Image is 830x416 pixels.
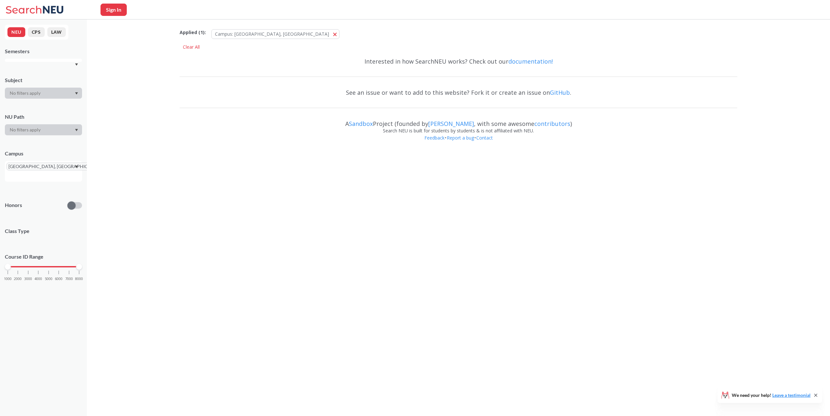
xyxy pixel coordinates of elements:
a: documentation! [508,57,553,65]
span: 3000 [24,277,32,281]
span: [GEOGRAPHIC_DATA], [GEOGRAPHIC_DATA]X to remove pill [6,163,110,170]
div: NU Path [5,113,82,120]
a: Contact [476,135,493,141]
div: Search NEU is built for students by students & is not affiliated with NEU. [180,127,737,134]
a: contributors [534,120,570,128]
button: Campus: [GEOGRAPHIC_DATA], [GEOGRAPHIC_DATA] [211,29,339,39]
div: Clear All [180,42,203,52]
span: 4000 [34,277,42,281]
span: 2000 [14,277,22,281]
span: Applied ( 1 ): [180,29,206,36]
span: Campus: [GEOGRAPHIC_DATA], [GEOGRAPHIC_DATA] [215,31,329,37]
span: 8000 [75,277,83,281]
button: Sign In [101,4,127,16]
svg: Dropdown arrow [75,129,78,131]
div: Dropdown arrow [5,88,82,99]
a: Leave a testimonial [772,392,811,398]
div: Subject [5,77,82,84]
svg: Dropdown arrow [75,92,78,95]
div: • • [180,134,737,151]
p: Honors [5,202,22,209]
div: Dropdown arrow [5,124,82,135]
div: A Project (founded by , with some awesome ) [180,114,737,127]
a: Report a bug [446,135,474,141]
div: Semesters [5,48,82,55]
button: NEU [7,27,25,37]
span: 7000 [65,277,73,281]
div: [GEOGRAPHIC_DATA], [GEOGRAPHIC_DATA]X to remove pillDropdown arrow [5,161,82,182]
span: 1000 [4,277,12,281]
svg: Dropdown arrow [75,63,78,66]
div: See an issue or want to add to this website? Fork it or create an issue on . [180,83,737,102]
a: Feedback [424,135,445,141]
p: Course ID Range [5,253,82,261]
div: Interested in how SearchNEU works? Check out our [180,52,737,71]
a: GitHub [550,89,570,96]
span: We need your help! [732,393,811,398]
a: [PERSON_NAME] [428,120,474,128]
button: LAW [47,27,66,37]
div: Campus [5,150,82,157]
button: CPS [28,27,45,37]
span: Class Type [5,227,82,235]
svg: Dropdown arrow [75,165,78,168]
span: 6000 [55,277,63,281]
span: 5000 [45,277,53,281]
a: Sandbox [349,120,373,128]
